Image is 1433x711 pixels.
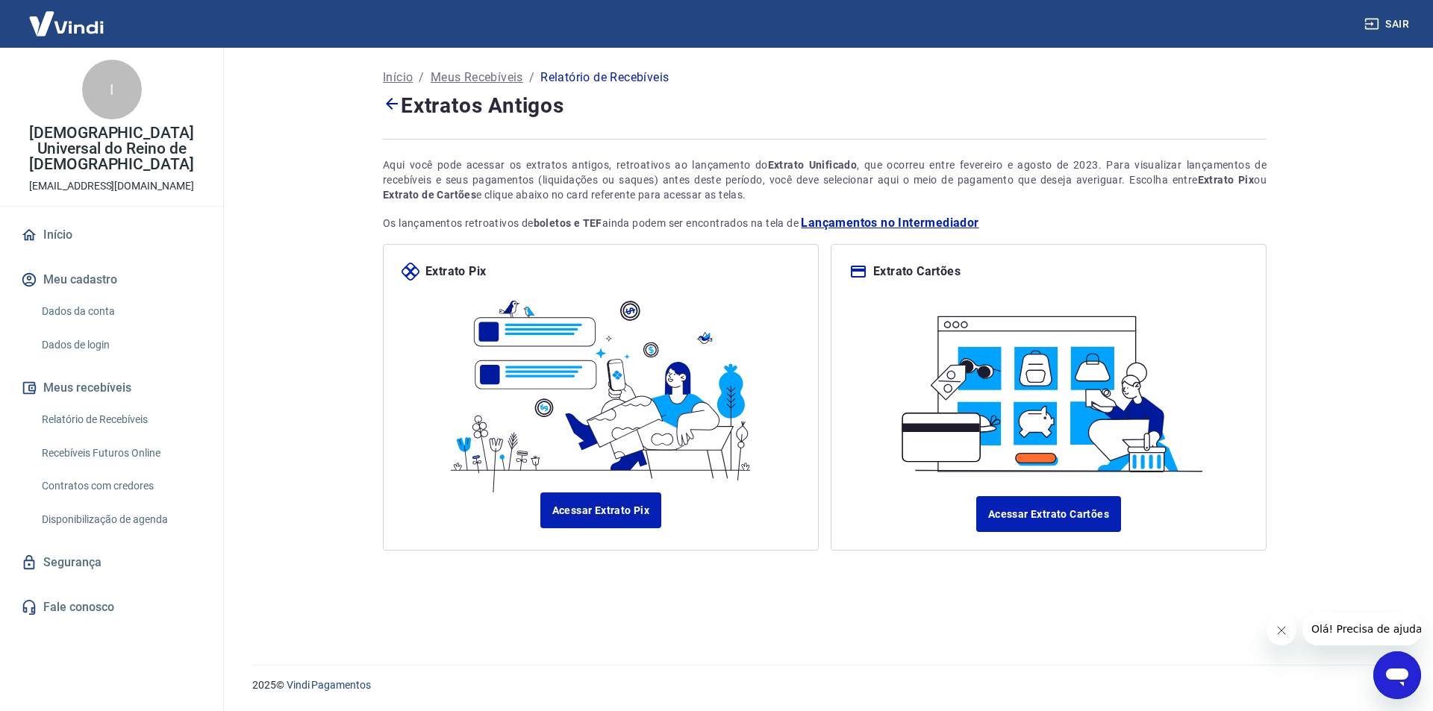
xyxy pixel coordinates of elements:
img: ilustrapix.38d2ed8fdf785898d64e9b5bf3a9451d.svg [441,281,760,492]
a: Relatório de Recebíveis [36,404,205,435]
iframe: Mensagem da empresa [1302,613,1421,645]
button: Sair [1361,10,1415,38]
img: Vindi [18,1,115,46]
strong: Extrato de Cartões [383,189,476,201]
a: Início [18,219,205,251]
iframe: Botão para abrir a janela de mensagens [1373,651,1421,699]
p: [EMAIL_ADDRESS][DOMAIN_NAME] [29,178,194,194]
p: Relatório de Recebíveis [540,69,669,87]
a: Acessar Extrato Pix [540,492,662,528]
a: Disponibilização de agenda [36,504,205,535]
h4: Extratos Antigos [383,90,1267,121]
a: Início [383,69,413,87]
a: Fale conosco [18,591,205,624]
button: Meu cadastro [18,263,205,296]
strong: boletos e TEF [534,217,602,229]
div: I [82,60,142,119]
p: Os lançamentos retroativos de ainda podem ser encontrados na tela de [383,214,1267,232]
p: [DEMOGRAPHIC_DATA] Universal do Reino de [DEMOGRAPHIC_DATA] [12,125,211,172]
a: Recebíveis Futuros Online [36,438,205,469]
iframe: Fechar mensagem [1267,616,1296,645]
a: Contratos com credores [36,471,205,501]
strong: Extrato Pix [1198,174,1255,186]
p: 2025 © [252,677,1397,693]
p: Extrato Cartões [873,263,961,281]
a: Dados de login [36,330,205,360]
a: Segurança [18,546,205,579]
strong: Extrato Unificado [768,159,858,171]
p: Extrato Pix [425,263,486,281]
span: Olá! Precisa de ajuda? [9,10,125,22]
a: Lançamentos no Intermediador [801,214,978,232]
img: ilustracard.1447bf24807628a904eb562bb34ea6f9.svg [889,298,1208,478]
p: / [529,69,534,87]
div: Aqui você pode acessar os extratos antigos, retroativos ao lançamento do , que ocorreu entre feve... [383,157,1267,202]
a: Acessar Extrato Cartões [976,496,1121,532]
p: / [419,69,424,87]
a: Dados da conta [36,296,205,327]
a: Meus Recebíveis [431,69,523,87]
a: Vindi Pagamentos [287,679,371,691]
button: Meus recebíveis [18,372,205,404]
